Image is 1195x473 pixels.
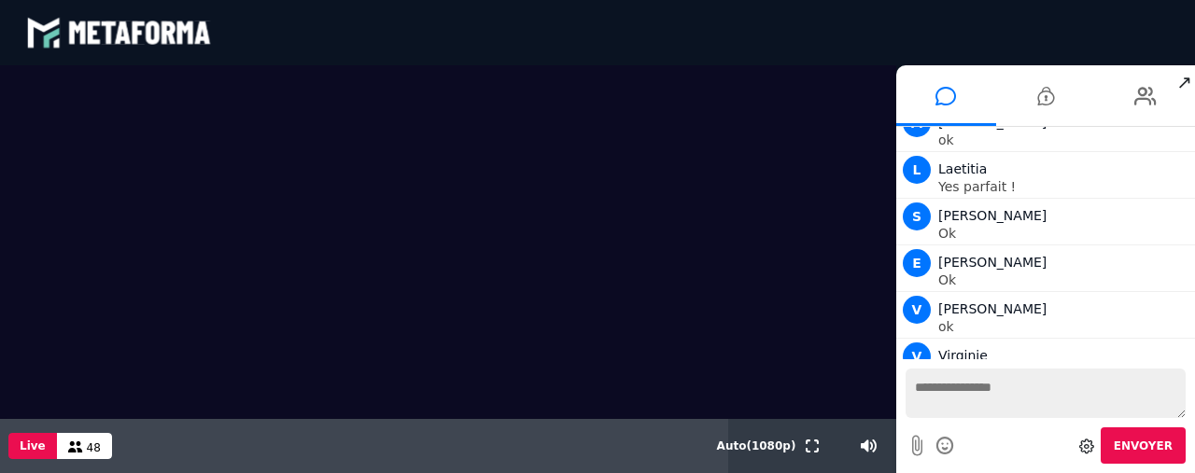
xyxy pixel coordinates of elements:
[903,296,931,324] span: V
[938,161,987,176] span: Laetitia
[1114,439,1173,452] span: Envoyer
[938,208,1047,223] span: [PERSON_NAME]
[938,273,1190,286] p: Ok
[938,227,1190,240] p: Ok
[8,433,57,459] button: Live
[1101,427,1186,464] button: Envoyer
[938,301,1047,316] span: [PERSON_NAME]
[903,156,931,184] span: L
[938,180,1190,193] p: Yes parfait !
[713,419,800,473] button: Auto(1080p)
[903,249,931,277] span: E
[1174,65,1195,99] span: ↗
[717,439,796,452] span: Auto ( 1080 p)
[903,202,931,230] span: S
[903,342,931,370] span: V
[938,320,1190,333] p: ok
[87,441,101,454] span: 48
[938,255,1047,270] span: [PERSON_NAME]
[938,133,1190,146] p: ok
[938,348,988,363] span: Virginie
